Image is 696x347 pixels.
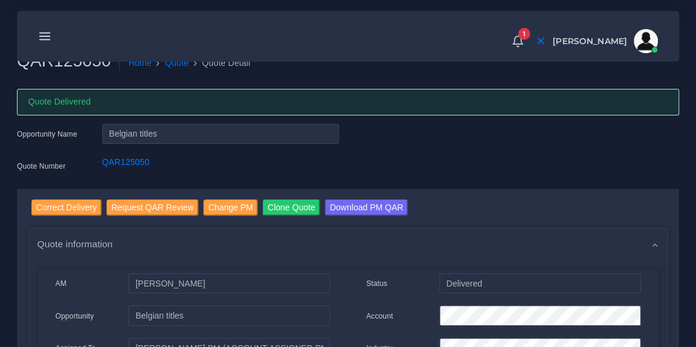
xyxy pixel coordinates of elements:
[547,29,662,53] a: [PERSON_NAME]avatar
[165,57,189,70] a: Quote
[203,199,258,216] input: Change PM
[366,278,387,289] label: Status
[634,29,658,53] img: avatar
[366,311,393,322] label: Account
[128,57,151,70] a: Home
[263,199,320,216] input: Clone Quote
[17,161,65,172] label: Quote Number
[553,37,627,45] span: [PERSON_NAME]
[518,28,530,40] span: 1
[31,199,102,216] input: Correct Delivery
[325,199,408,216] input: Download PM QAR
[17,89,679,115] div: Quote Delivered
[507,34,528,48] a: 1
[56,278,67,289] label: AM
[29,229,668,259] div: Quote information
[107,199,199,216] input: Request QAR Review
[189,57,251,70] li: Quote Detail
[17,129,77,140] label: Opportunity Name
[56,311,94,322] label: Opportunity
[38,237,113,251] span: Quote information
[102,157,149,167] a: QAR125050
